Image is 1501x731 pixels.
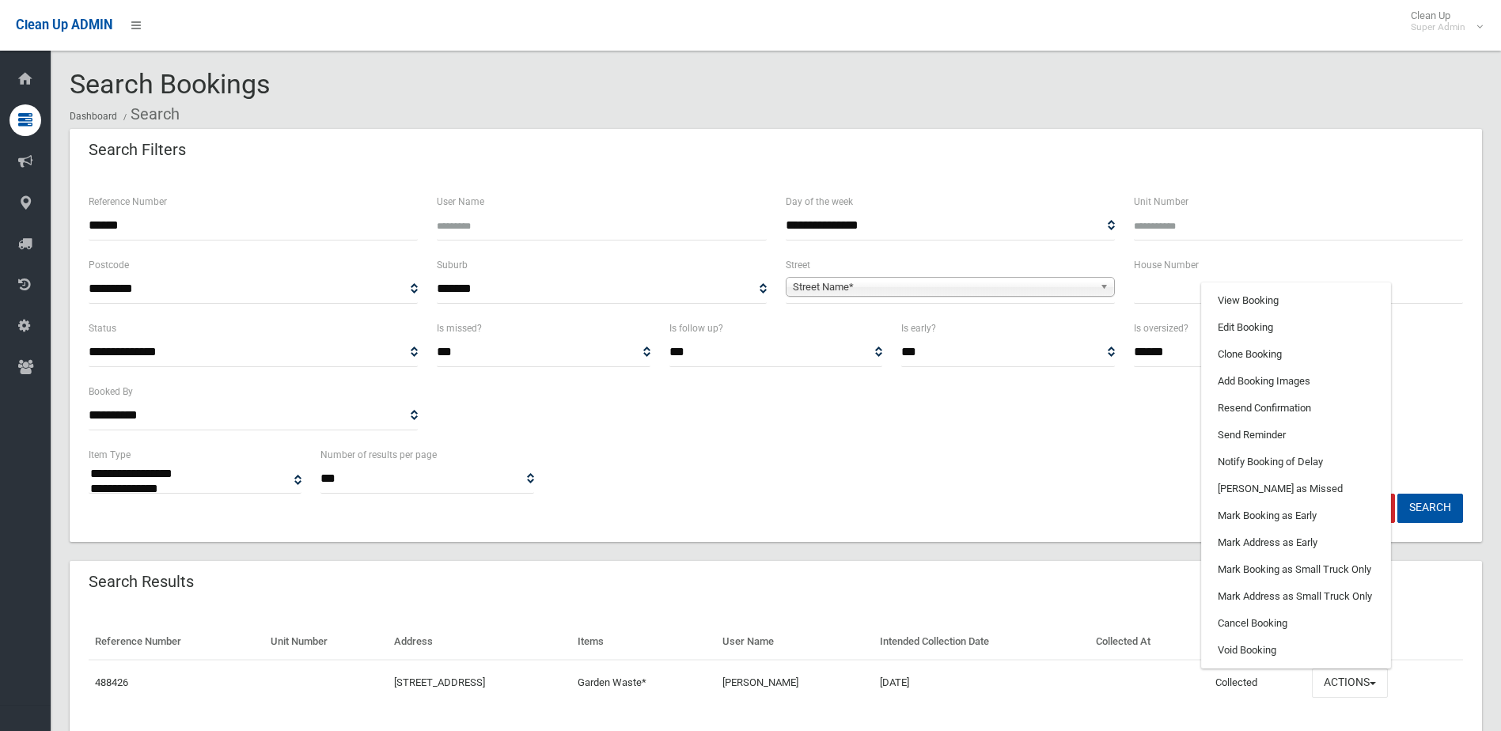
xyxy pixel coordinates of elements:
a: 488426 [95,676,128,688]
a: View Booking [1202,287,1390,314]
a: Dashboard [70,111,117,122]
label: Street [786,256,810,274]
label: Reference Number [89,193,167,210]
a: [STREET_ADDRESS] [394,676,485,688]
a: Edit Booking [1202,314,1390,341]
li: Search [119,100,180,129]
label: Item Type [89,446,131,464]
label: Suburb [437,256,468,274]
a: Clone Booking [1202,341,1390,368]
label: Is follow up? [669,320,723,337]
label: Day of the week [786,193,853,210]
a: Mark Address as Early [1202,529,1390,556]
span: Street Name* [793,278,1094,297]
th: Collected At [1090,624,1209,660]
th: Items [571,624,716,660]
td: [DATE] [874,660,1090,706]
label: House Number [1134,256,1199,274]
th: Address [388,624,571,660]
a: Mark Address as Small Truck Only [1202,583,1390,610]
label: Is missed? [437,320,482,337]
td: Garden Waste* [571,660,716,706]
th: Reference Number [89,624,264,660]
header: Search Filters [70,134,205,165]
span: Search Bookings [70,68,271,100]
label: Status [89,320,116,337]
a: Resend Confirmation [1202,395,1390,422]
a: Mark Booking as Early [1202,502,1390,529]
button: Search [1397,494,1463,523]
a: Mark Booking as Small Truck Only [1202,556,1390,583]
label: Is oversized? [1134,320,1188,337]
header: Search Results [70,566,213,597]
span: Clean Up [1403,9,1481,33]
button: Actions [1312,669,1388,698]
a: Cancel Booking [1202,610,1390,637]
a: Send Reminder [1202,422,1390,449]
a: Void Booking [1202,637,1390,664]
label: Unit Number [1134,193,1188,210]
label: Postcode [89,256,129,274]
th: Intended Collection Date [874,624,1090,660]
th: Unit Number [264,624,388,660]
td: Collected [1209,660,1306,706]
label: Booked By [89,383,133,400]
a: Notify Booking of Delay [1202,449,1390,475]
a: Add Booking Images [1202,368,1390,395]
th: User Name [716,624,874,660]
label: User Name [437,193,484,210]
td: [PERSON_NAME] [716,660,874,706]
label: Is early? [901,320,936,337]
a: [PERSON_NAME] as Missed [1202,475,1390,502]
span: Clean Up ADMIN [16,17,112,32]
small: Super Admin [1411,21,1465,33]
label: Number of results per page [320,446,437,464]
